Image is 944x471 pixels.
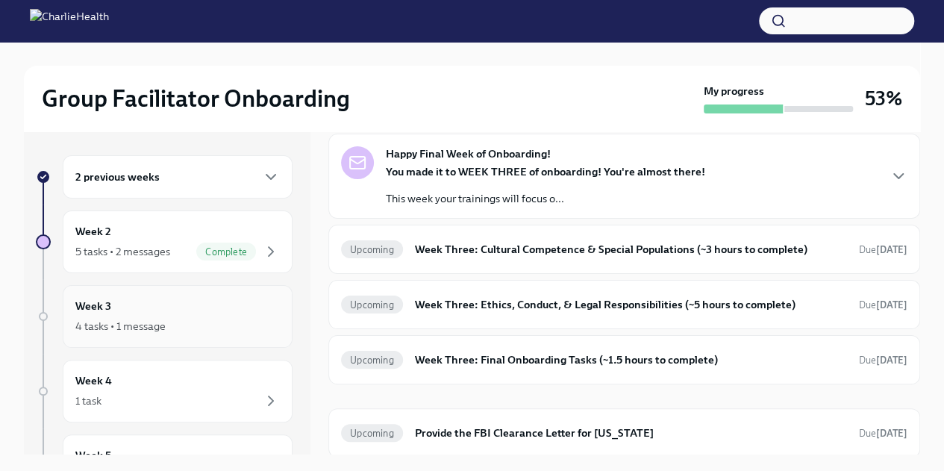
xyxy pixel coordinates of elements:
[859,355,907,366] span: Due
[859,243,907,257] span: September 29th, 2025 10:00
[859,244,907,255] span: Due
[386,165,705,178] strong: You made it to WEEK THREE of onboarding! You're almost there!
[75,244,170,259] div: 5 tasks • 2 messages
[859,428,907,439] span: Due
[415,425,847,441] h6: Provide the FBI Clearance Letter for [US_STATE]
[341,299,403,311] span: Upcoming
[75,319,166,334] div: 4 tasks • 1 message
[30,9,109,33] img: CharlieHealth
[63,155,293,199] div: 2 previous weeks
[75,169,160,185] h6: 2 previous weeks
[876,244,907,255] strong: [DATE]
[75,393,101,408] div: 1 task
[876,428,907,439] strong: [DATE]
[36,285,293,348] a: Week 34 tasks • 1 message
[341,293,907,316] a: UpcomingWeek Three: Ethics, Conduct, & Legal Responsibilities (~5 hours to complete)Due[DATE]
[415,352,847,368] h6: Week Three: Final Onboarding Tasks (~1.5 hours to complete)
[36,210,293,273] a: Week 25 tasks • 2 messagesComplete
[859,353,907,367] span: September 27th, 2025 10:00
[196,246,256,258] span: Complete
[415,241,847,258] h6: Week Three: Cultural Competence & Special Populations (~3 hours to complete)
[341,421,907,445] a: UpcomingProvide the FBI Clearance Letter for [US_STATE]Due[DATE]
[386,191,705,206] p: This week your trainings will focus o...
[415,296,847,313] h6: Week Three: Ethics, Conduct, & Legal Responsibilities (~5 hours to complete)
[341,244,403,255] span: Upcoming
[75,447,111,464] h6: Week 5
[859,298,907,312] span: September 29th, 2025 10:00
[42,84,350,113] h2: Group Facilitator Onboarding
[859,299,907,311] span: Due
[75,223,111,240] h6: Week 2
[865,85,902,112] h3: 53%
[859,426,907,440] span: October 14th, 2025 10:00
[704,84,764,99] strong: My progress
[386,146,551,161] strong: Happy Final Week of Onboarding!
[876,355,907,366] strong: [DATE]
[341,348,907,372] a: UpcomingWeek Three: Final Onboarding Tasks (~1.5 hours to complete)Due[DATE]
[75,298,111,314] h6: Week 3
[341,428,403,439] span: Upcoming
[36,360,293,422] a: Week 41 task
[876,299,907,311] strong: [DATE]
[341,237,907,261] a: UpcomingWeek Three: Cultural Competence & Special Populations (~3 hours to complete)Due[DATE]
[341,355,403,366] span: Upcoming
[75,372,112,389] h6: Week 4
